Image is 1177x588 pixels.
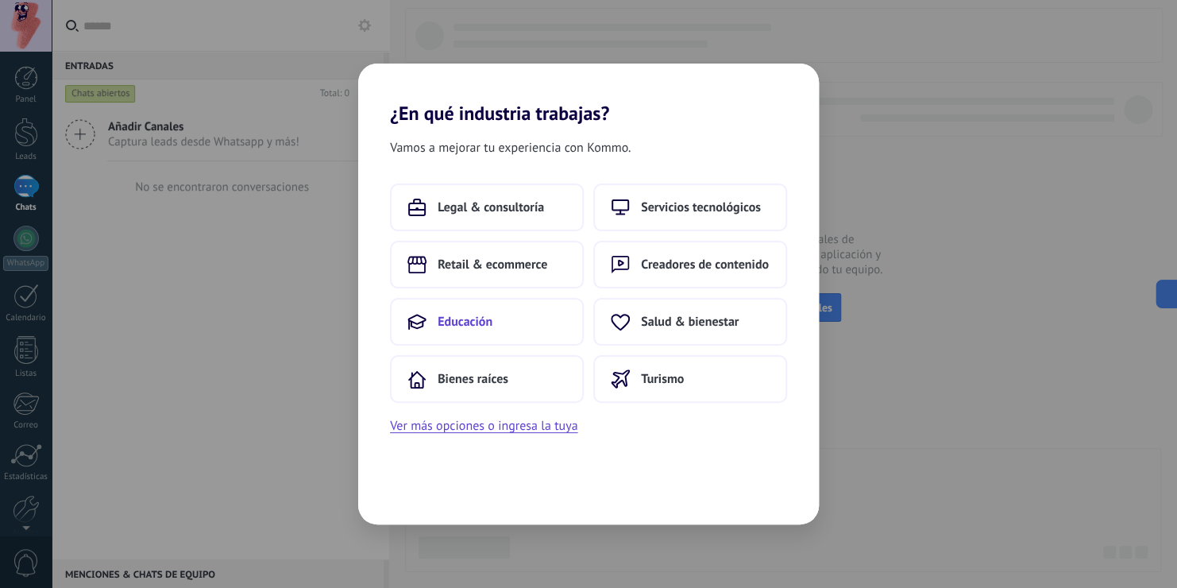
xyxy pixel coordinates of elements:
span: Educación [438,314,492,330]
button: Creadores de contenido [593,241,787,288]
span: Retail & ecommerce [438,257,547,273]
span: Turismo [641,371,684,387]
button: Turismo [593,355,787,403]
span: Creadores de contenido [641,257,769,273]
span: Servicios tecnológicos [641,199,761,215]
span: Salud & bienestar [641,314,739,330]
button: Bienes raíces [390,355,584,403]
span: Legal & consultoría [438,199,544,215]
span: Vamos a mejorar tu experiencia con Kommo. [390,137,631,158]
button: Retail & ecommerce [390,241,584,288]
span: Bienes raíces [438,371,508,387]
button: Ver más opciones o ingresa la tuya [390,416,577,436]
h2: ¿En qué industria trabajas? [358,64,819,125]
button: Salud & bienestar [593,298,787,346]
button: Servicios tecnológicos [593,184,787,231]
button: Educación [390,298,584,346]
button: Legal & consultoría [390,184,584,231]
